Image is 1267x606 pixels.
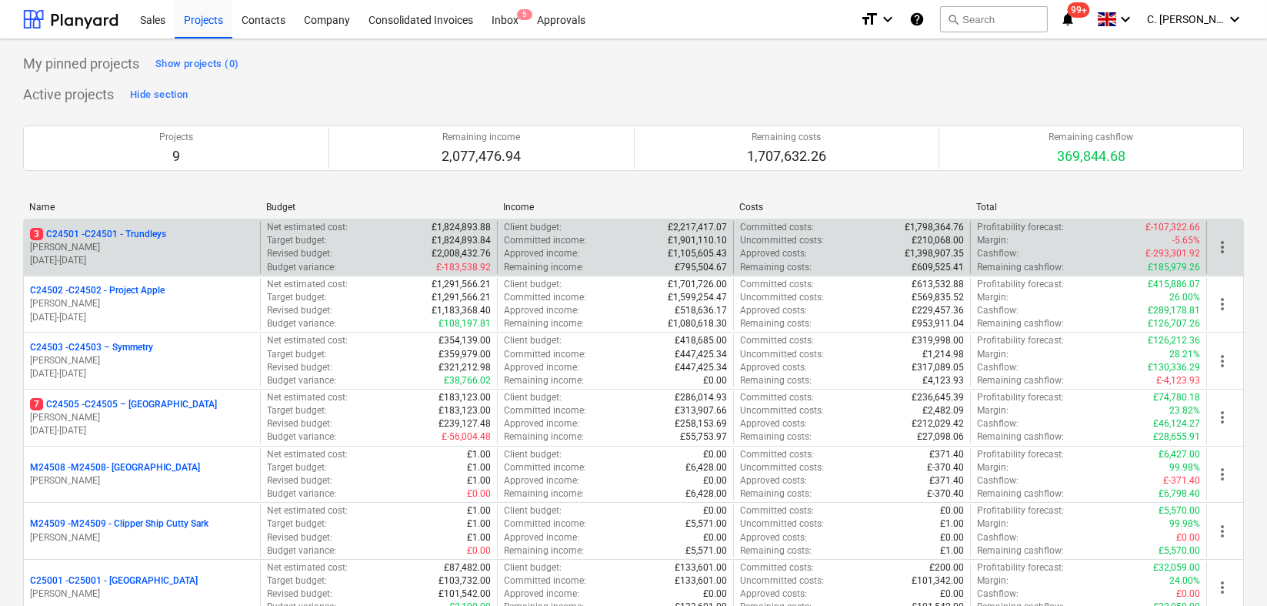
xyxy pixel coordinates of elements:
p: £0.00 [940,531,964,544]
p: Net estimated cost : [267,278,348,291]
p: £183,123.00 [438,404,491,417]
p: £4,123.93 [922,374,964,387]
p: £-371.40 [1163,474,1200,487]
span: more_vert [1213,465,1232,484]
span: C. [PERSON_NAME] [1147,13,1224,25]
p: £32,059.00 [1153,561,1200,574]
p: £101,542.00 [438,588,491,601]
p: Revised budget : [267,417,332,430]
p: Uncommitted costs : [740,291,824,304]
p: Committed costs : [740,221,814,234]
p: £321,212.98 [438,361,491,374]
p: Uncommitted costs : [740,404,824,417]
p: £795,504.67 [675,261,727,274]
p: Client budget : [504,448,562,461]
p: £236,645.39 [912,391,964,404]
p: Target budget : [267,461,327,474]
p: £0.00 [1176,531,1200,544]
p: Net estimated cost : [267,561,348,574]
p: £371.40 [929,474,964,487]
p: M24509 - M24509 - Clipper Ship Cutty Sark [30,517,208,531]
p: Uncommitted costs : [740,234,824,247]
p: Approved costs : [740,361,807,374]
p: £319,998.00 [912,334,964,347]
p: £1.00 [467,504,491,517]
p: [DATE] - [DATE] [30,367,254,380]
p: Approved income : [504,361,579,374]
p: £569,835.52 [912,291,964,304]
p: £0.00 [1176,588,1200,601]
p: Profitability forecast : [977,561,1064,574]
p: £0.00 [703,504,727,517]
p: Remaining cashflow : [977,430,1064,444]
p: Margin : [977,404,1009,417]
p: £1.00 [467,517,491,531]
p: £258,153.69 [675,417,727,430]
p: £609,525.41 [912,261,964,274]
p: Margin : [977,234,1009,247]
p: Revised budget : [267,304,332,317]
p: £0.00 [940,504,964,517]
p: C24505 - C24505 – [GEOGRAPHIC_DATA] [30,398,217,411]
p: Remaining income : [504,487,584,501]
p: Projects [159,131,193,144]
p: £0.00 [940,588,964,601]
p: Approved costs : [740,247,807,260]
p: Cashflow : [977,304,1019,317]
p: Cashflow : [977,247,1019,260]
p: £1,291,566.21 [432,278,491,291]
p: Revised budget : [267,361,332,374]
p: Margin : [977,291,1009,304]
p: [DATE] - [DATE] [30,254,254,267]
p: Active projects [23,85,114,104]
p: £418,685.00 [675,334,727,347]
div: Budget [266,202,491,213]
p: Committed costs : [740,448,814,461]
p: -5.65% [1172,234,1200,247]
p: £6,798.40 [1159,487,1200,501]
p: £133,601.00 [675,574,727,588]
p: Revised budget : [267,531,332,544]
p: £1,798,364.76 [905,221,964,234]
p: £313,907.66 [675,404,727,417]
p: Committed income : [504,461,586,474]
div: M24509 -M24509 - Clipper Ship Cutty Sark[PERSON_NAME] [30,517,254,544]
p: Cashflow : [977,361,1019,374]
p: £2,217,417.07 [668,221,727,234]
p: Remaining cashflow : [977,544,1064,557]
p: Uncommitted costs : [740,348,824,361]
p: £-370.40 [927,487,964,501]
p: Approved income : [504,417,579,430]
div: C25001 -C25001 - [GEOGRAPHIC_DATA][PERSON_NAME] [30,574,254,601]
p: Committed income : [504,291,586,304]
p: Remaining costs : [740,261,812,274]
p: Committed costs : [740,278,814,291]
p: Revised budget : [267,474,332,487]
span: 7 [30,398,43,410]
p: £0.00 [467,487,491,501]
span: more_vert [1213,238,1232,256]
p: £317,089.05 [912,361,964,374]
p: 99.98% [1169,517,1200,531]
p: £126,212.36 [1148,334,1200,347]
p: £1,824,893.84 [432,234,491,247]
p: Remaining income : [504,374,584,387]
p: £5,570.00 [1159,504,1200,517]
p: £185,979.26 [1148,261,1200,274]
p: Cashflow : [977,531,1019,544]
p: 99.98% [1169,461,1200,474]
p: £1,080,618.30 [668,317,727,330]
p: Profitability forecast : [977,278,1064,291]
p: £74,780.18 [1153,391,1200,404]
p: £126,707.26 [1148,317,1200,330]
p: Target budget : [267,404,327,417]
p: £953,911.04 [912,317,964,330]
p: Budget variance : [267,544,336,557]
div: 3C24501 -C24501 - Trundleys[PERSON_NAME][DATE]-[DATE] [30,228,254,267]
p: Client budget : [504,221,562,234]
p: £200.00 [929,561,964,574]
p: £1,824,893.88 [432,221,491,234]
span: 5 [517,9,532,20]
p: Revised budget : [267,247,332,260]
p: [PERSON_NAME] [30,411,254,424]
